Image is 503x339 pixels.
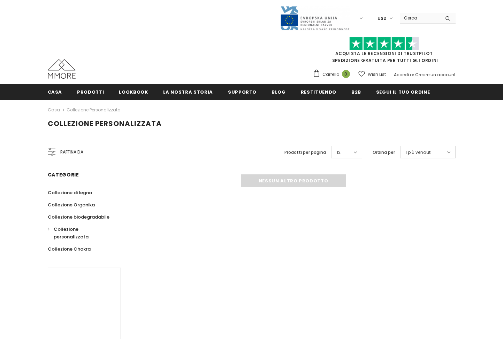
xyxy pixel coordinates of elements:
span: Collezione Organika [48,202,95,208]
label: Ordina per [373,149,395,156]
a: Acquista le recensioni di TrustPilot [335,50,433,56]
span: Collezione personalizzata [48,119,162,128]
span: B2B [351,89,361,95]
input: Search Site [400,13,440,23]
img: Fidati di Pilot Stars [349,37,419,50]
a: Collezione biodegradabile [48,211,109,223]
span: La nostra storia [163,89,213,95]
span: 0 [342,70,350,78]
a: Accedi [394,72,409,78]
span: Casa [48,89,62,95]
span: Carrello [322,71,339,78]
span: Blog [272,89,286,95]
span: or [410,72,414,78]
a: Casa [48,84,62,100]
a: Collezione di legno [48,187,92,199]
img: Casi MMORE [48,59,76,79]
span: USD [378,15,387,22]
a: La nostra storia [163,84,213,100]
a: Collezione personalizzata [67,107,121,113]
span: I più venduti [406,149,432,156]
a: Restituendo [301,84,336,100]
span: Collezione Chakra [48,246,91,252]
a: Wish List [358,68,386,80]
span: Raffina da [60,148,83,156]
span: Restituendo [301,89,336,95]
label: Prodotti per pagina [284,149,326,156]
a: Blog [272,84,286,100]
span: SPEDIZIONE GRATUITA PER TUTTI GLI ORDINI [313,40,456,63]
a: Segui il tuo ordine [376,84,430,100]
span: Collezione di legno [48,189,92,196]
span: 12 [337,149,341,156]
span: Categorie [48,171,79,178]
span: Segui il tuo ordine [376,89,430,95]
span: Prodotti [77,89,104,95]
a: Collezione Chakra [48,243,91,255]
a: B2B [351,84,361,100]
span: Collezione personalizzata [54,226,89,240]
a: Creare un account [415,72,456,78]
a: Carrello 0 [313,69,353,80]
a: Collezione personalizzata [48,223,113,243]
a: Javni Razpis [280,15,350,21]
a: Collezione Organika [48,199,95,211]
a: Casa [48,106,60,114]
a: Lookbook [119,84,148,100]
a: Prodotti [77,84,104,100]
img: Javni Razpis [280,6,350,31]
a: supporto [228,84,257,100]
span: Collezione biodegradabile [48,214,109,220]
span: supporto [228,89,257,95]
span: Lookbook [119,89,148,95]
span: Wish List [368,71,386,78]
